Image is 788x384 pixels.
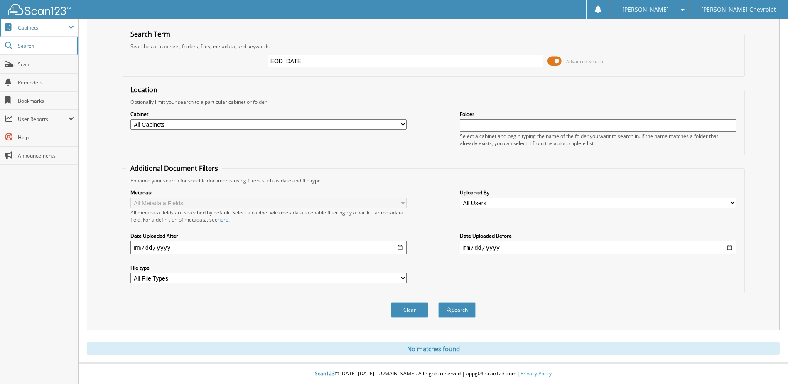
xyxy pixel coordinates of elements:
[391,302,428,318] button: Clear
[460,133,736,147] div: Select a cabinet and begin typing the name of the folder you want to search in. If the name match...
[18,79,74,86] span: Reminders
[622,7,669,12] span: [PERSON_NAME]
[438,302,476,318] button: Search
[460,241,736,254] input: end
[126,30,174,39] legend: Search Term
[18,24,68,31] span: Cabinets
[126,98,740,106] div: Optionally limit your search to a particular cabinet or folder
[315,370,335,377] span: Scan123
[460,189,736,196] label: Uploaded By
[18,116,68,123] span: User Reports
[87,342,780,355] div: No matches found
[8,4,71,15] img: scan123-logo-white.svg
[130,111,407,118] label: Cabinet
[130,264,407,271] label: File type
[460,232,736,239] label: Date Uploaded Before
[126,85,162,94] legend: Location
[130,209,407,223] div: All metadata fields are searched by default. Select a cabinet with metadata to enable filtering b...
[566,58,603,64] span: Advanced Search
[126,43,740,50] div: Searches all cabinets, folders, files, metadata, and keywords
[130,232,407,239] label: Date Uploaded After
[218,216,228,223] a: here
[79,364,788,384] div: © [DATE]-[DATE] [DOMAIN_NAME]. All rights reserved | appg04-scan123-com |
[18,152,74,159] span: Announcements
[126,164,222,173] legend: Additional Document Filters
[460,111,736,118] label: Folder
[18,42,73,49] span: Search
[18,61,74,68] span: Scan
[701,7,776,12] span: [PERSON_NAME] Chevrolet
[130,189,407,196] label: Metadata
[126,177,740,184] div: Enhance your search for specific documents using filters such as date and file type.
[130,241,407,254] input: start
[18,134,74,141] span: Help
[18,97,74,104] span: Bookmarks
[520,370,552,377] a: Privacy Policy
